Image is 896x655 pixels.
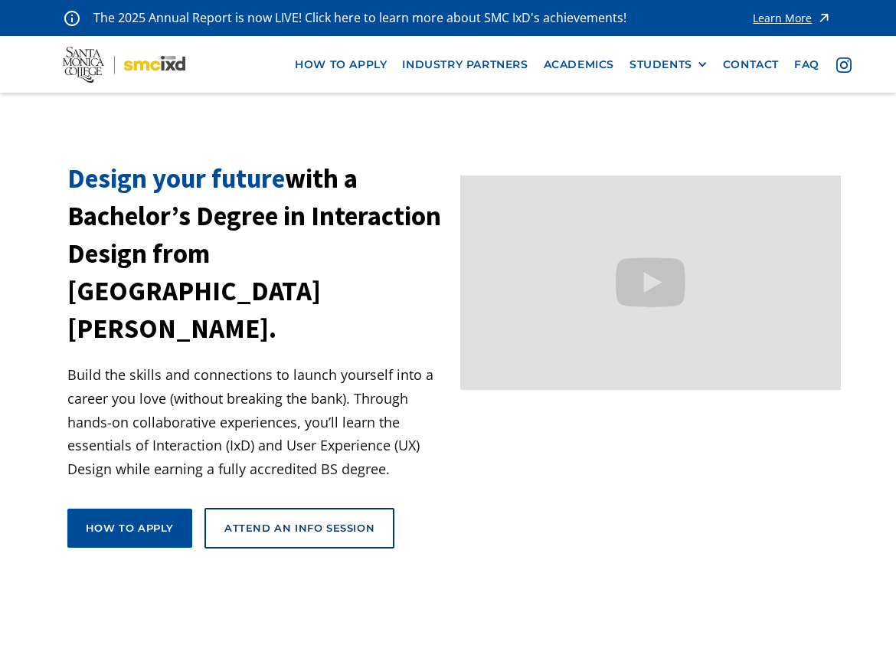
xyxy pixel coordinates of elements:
[67,160,448,348] h1: with a Bachelor’s Degree in Interaction Design from [GEOGRAPHIC_DATA][PERSON_NAME].
[836,57,852,73] img: icon - instagram
[629,58,692,71] div: STUDENTS
[67,162,285,195] span: Design your future
[64,10,80,26] img: icon - information - alert
[67,363,448,480] p: Build the skills and connections to launch yourself into a career you love (without breaking the ...
[753,8,832,28] a: Learn More
[629,58,708,71] div: STUDENTS
[786,51,827,79] a: faq
[93,8,628,28] p: The 2025 Annual Report is now LIVE! Click here to learn more about SMC IxD's achievements!
[536,51,622,79] a: Academics
[63,47,185,83] img: Santa Monica College - SMC IxD logo
[816,8,832,28] img: icon - arrow - alert
[460,175,841,389] iframe: Design your future with a Bachelor's Degree in Interaction Design from Santa Monica College
[753,13,812,24] div: Learn More
[86,521,174,535] div: How to apply
[204,508,394,548] a: Attend an Info Session
[715,51,786,79] a: contact
[224,521,374,535] div: Attend an Info Session
[394,51,535,79] a: industry partners
[67,509,192,547] a: How to apply
[287,51,394,79] a: how to apply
